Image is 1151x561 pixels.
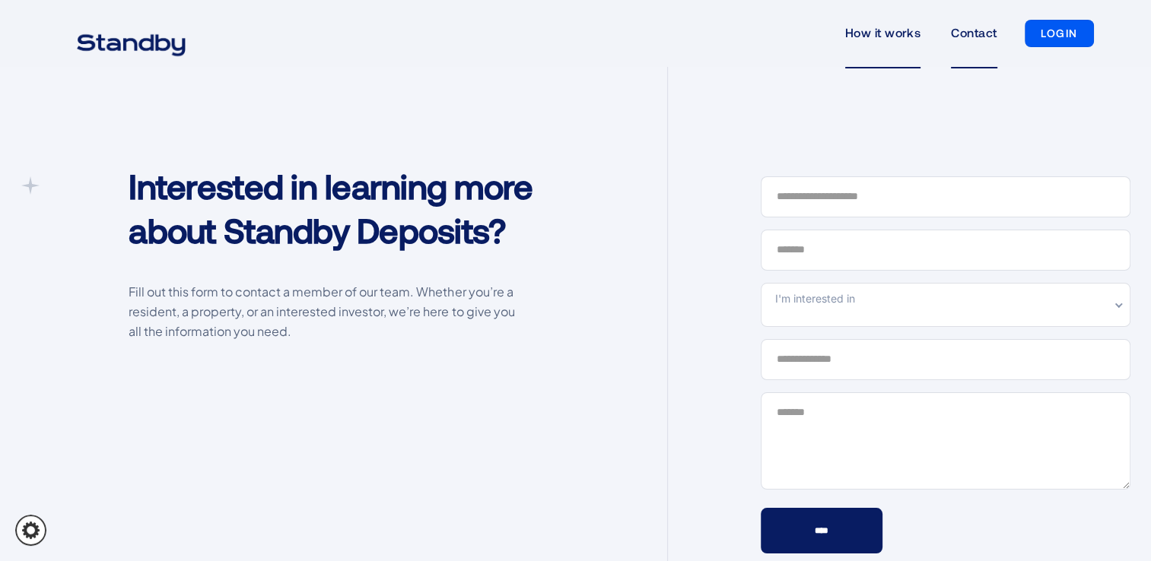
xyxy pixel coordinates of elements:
[58,24,205,43] a: home
[761,176,1130,553] form: Contact Form
[15,515,46,546] a: Cookie settings
[775,292,855,305] span: I'm interested in
[129,282,524,341] p: Fill out this form to contact a member of our team. Whether you’re a resident, a property, or an ...
[1025,20,1094,47] a: LOGIN
[129,164,560,252] h1: Interested in learning more about Standby Deposits?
